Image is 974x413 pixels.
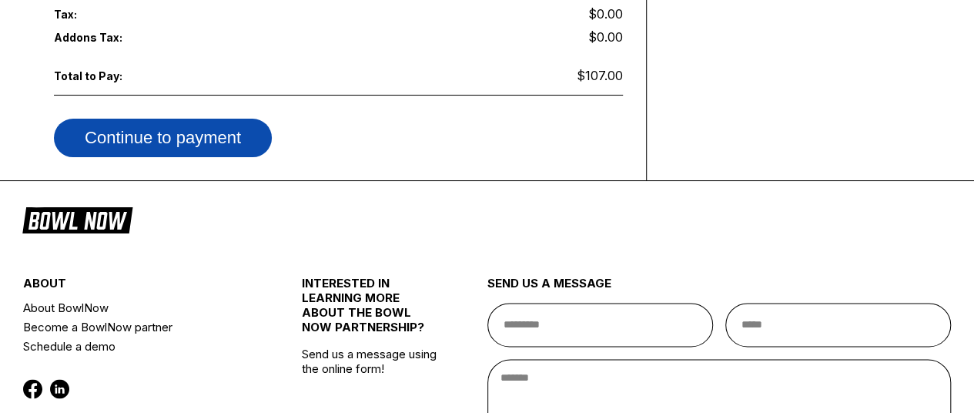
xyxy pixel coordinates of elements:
[23,317,255,337] a: Become a BowlNow partner
[23,276,255,298] div: about
[54,31,168,44] span: Addons Tax:
[23,337,255,356] a: Schedule a demo
[23,298,255,317] a: About BowlNow
[54,69,168,82] span: Total to Pay:
[54,119,272,157] button: Continue to payment
[54,8,168,21] span: Tax:
[487,276,952,303] div: send us a message
[588,29,623,45] span: $0.00
[588,6,623,22] span: $0.00
[577,68,623,83] span: $107.00
[302,276,441,347] div: INTERESTED IN LEARNING MORE ABOUT THE BOWL NOW PARTNERSHIP?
